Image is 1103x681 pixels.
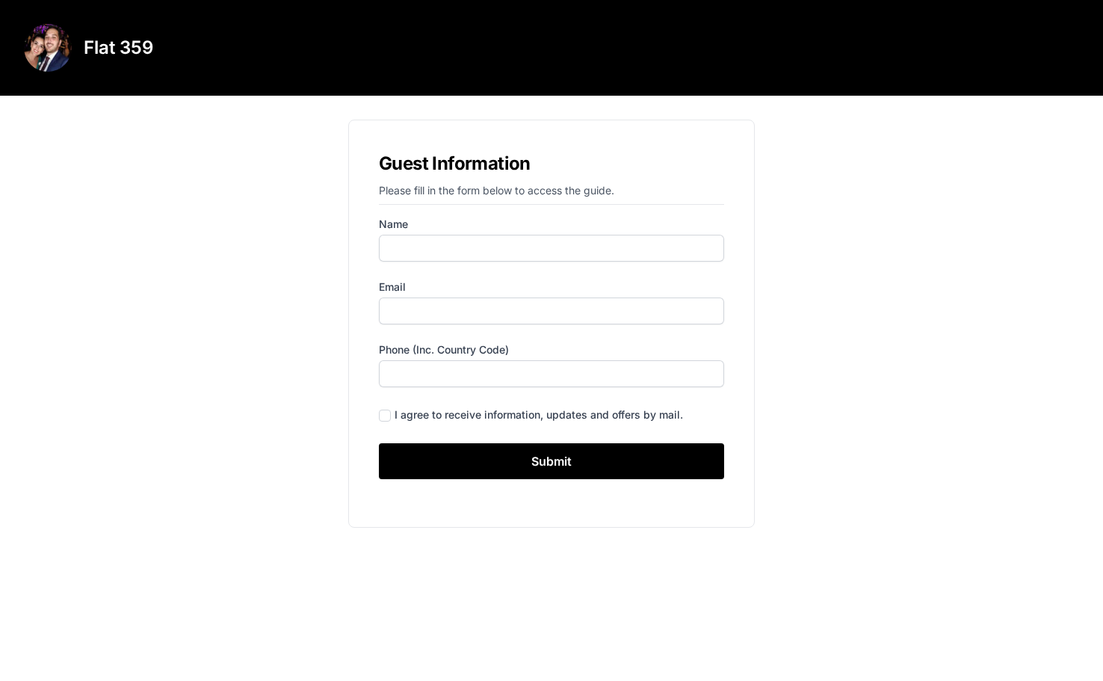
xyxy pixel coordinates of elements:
label: Phone (inc. country code) [379,342,724,357]
input: Submit [379,443,724,479]
p: Please fill in the form below to access the guide. [379,183,724,205]
a: Flat 359 [24,24,153,72]
h1: Guest Information [379,150,724,177]
label: Name [379,217,724,232]
img: eqcwwvwsayrfpbuxhp2k6xr4xbnm [24,24,72,72]
h3: Flat 359 [84,36,153,60]
label: Email [379,280,724,295]
div: I agree to receive information, updates and offers by mail. [395,407,683,422]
